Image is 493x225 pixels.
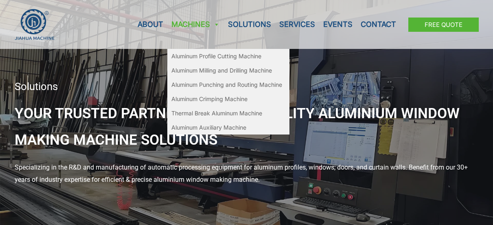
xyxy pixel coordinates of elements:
a: Aluminum Profile Cutting Machine [167,49,289,63]
a: Aluminum Crimping Machine [167,92,289,106]
a: Aluminum Auxiliary Machine [167,120,289,135]
a: Thermal Break Aluminum Machine [167,106,289,120]
a: Free Quote [408,18,479,32]
h1: Your Trusted Partner for High-Quality Aluminium Window Making Machine Solutions [15,100,479,154]
a: Aluminum Punching and Routing Machine [167,77,289,92]
a: Aluminum Milling and Drilling Machine [167,63,289,77]
img: JH Aluminium Window & Door Processing Machines [14,9,55,40]
div: Solutions [15,82,479,92]
div: Specializing in the R&D and manufacturing of automatic processing equipment for aluminum profiles... [15,161,479,185]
